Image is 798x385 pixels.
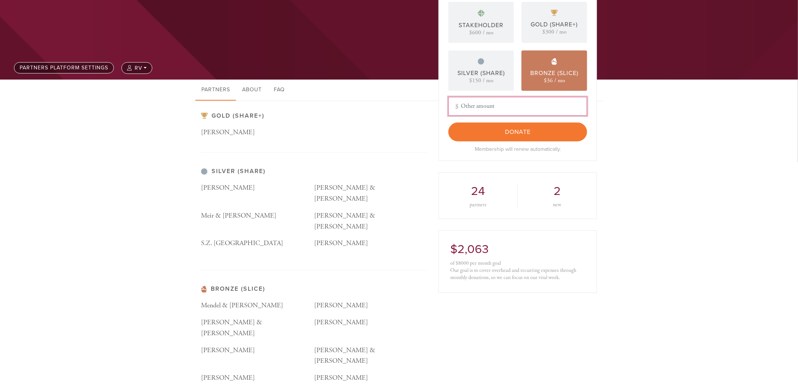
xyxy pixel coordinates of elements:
[477,9,485,17] img: pp-platinum.svg
[201,183,314,193] p: [PERSON_NAME]
[201,168,208,175] img: pp-silver.svg
[469,30,493,35] div: $600 / mo
[121,62,152,74] button: RV
[457,69,505,78] div: Silver (Share)
[450,267,585,281] div: Our goal is to cover overhead and recurring expenses through monthly donations, so we can focus o...
[469,78,493,83] div: $150 / mo
[314,300,427,311] p: [PERSON_NAME]
[542,29,566,35] div: $300 / mo
[201,317,314,339] p: [PERSON_NAME] & [PERSON_NAME]
[544,78,565,83] div: $36 / mo
[201,346,255,354] span: [PERSON_NAME]
[314,239,368,247] span: [PERSON_NAME]
[450,260,585,267] div: of $8000 per month goal
[551,58,557,65] img: pp-bronze.svg
[201,168,427,175] h3: Silver (Share)
[314,317,427,328] p: [PERSON_NAME]
[529,184,585,198] h2: 2
[448,97,587,116] input: Other amount
[201,113,208,119] img: pp-gold.svg
[314,373,427,383] p: [PERSON_NAME]
[201,210,314,221] p: Meir & [PERSON_NAME]
[314,345,427,367] p: [PERSON_NAME] & [PERSON_NAME]
[551,10,558,16] img: pp-gold.svg
[529,202,585,207] div: new
[201,285,427,293] h3: Bronze (Slice)
[201,373,255,382] span: [PERSON_NAME]
[450,184,506,198] h2: 24
[314,210,427,232] p: [PERSON_NAME] & [PERSON_NAME]
[268,80,291,101] a: FAQ
[236,80,268,101] a: About
[201,238,314,249] p: S.Z. [GEOGRAPHIC_DATA]
[14,62,114,74] a: Partners Platform settings
[531,20,578,29] div: Gold (Share+)
[201,286,207,293] img: pp-bronze.svg
[450,242,585,256] h2: $2,063
[201,300,314,311] p: Mendel & [PERSON_NAME]
[314,183,427,204] p: [PERSON_NAME] & [PERSON_NAME]
[195,80,236,101] a: Partners
[201,112,427,120] h3: Gold (Share+)
[450,202,506,207] div: partners
[478,58,485,65] img: pp-silver.svg
[459,21,504,30] div: Stakeholder
[201,128,255,137] span: [PERSON_NAME]
[448,145,587,153] div: Membership will renew automatically.
[530,69,579,78] div: Bronze (Slice)
[448,123,587,141] input: Donate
